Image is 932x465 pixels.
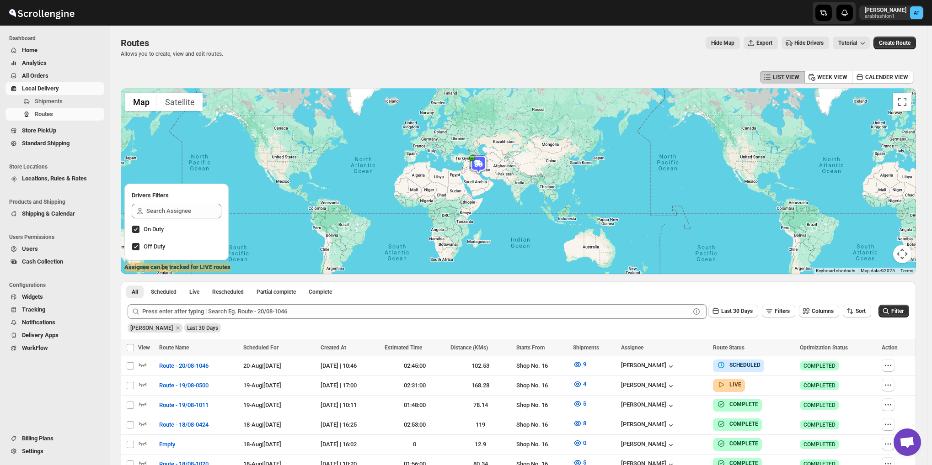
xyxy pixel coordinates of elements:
[9,281,105,289] span: Configurations
[568,436,592,450] button: 0
[893,93,911,111] button: Toggle fullscreen view
[385,401,445,410] div: 01:48:00
[516,401,568,410] div: Shop No. 16
[717,400,758,409] button: COMPLETE
[861,268,895,273] span: Map data ©2025
[243,421,281,428] span: 18-Aug | [DATE]
[900,268,913,273] a: Terms
[729,401,758,407] b: COMPLETE
[583,400,586,407] span: 5
[142,304,690,319] input: Press enter after typing | Search Eg. Route - 20/08-1046
[852,71,914,84] button: CALENDER VIEW
[621,362,675,371] div: [PERSON_NAME]
[621,401,675,410] button: [PERSON_NAME]
[838,40,857,46] span: Tutorial
[717,360,761,370] button: SCHEDULED
[5,95,104,108] button: Shipments
[583,439,586,446] span: 0
[5,316,104,329] button: Notifications
[22,258,63,265] span: Cash Collection
[583,380,586,387] span: 4
[22,245,38,252] span: Users
[516,440,568,449] div: Shop No. 16
[5,432,104,445] button: Billing Plans
[803,382,836,389] span: COMPLETED
[568,377,592,391] button: 4
[711,39,734,47] span: Hide Map
[773,74,799,81] span: LIST VIEW
[706,37,740,49] button: Map action label
[450,440,511,449] div: 12.9
[873,37,916,49] button: Create Route
[803,362,836,370] span: COMPLETED
[621,344,643,351] span: Assignee
[450,361,511,370] div: 102.53
[729,440,758,447] b: COMPLETE
[126,285,144,298] button: All routes
[893,245,911,263] button: Map camera controls
[309,288,332,296] span: Complete
[803,402,836,409] span: COMPLETED
[22,85,59,92] span: Local Delivery
[9,233,105,241] span: Users Permissions
[803,421,836,428] span: COMPLETED
[159,420,209,429] span: Route - 18/08-0424
[910,6,923,19] span: Aziz Taher
[121,37,149,48] span: Routes
[5,69,104,82] button: All Orders
[516,361,568,370] div: Shop No. 16
[756,39,772,47] span: Export
[22,448,43,454] span: Settings
[568,396,592,411] button: 5
[568,416,592,431] button: 8
[159,440,175,449] span: Empty
[621,421,675,430] button: [PERSON_NAME]
[35,98,63,105] span: Shipments
[865,74,908,81] span: CALENDER VIEW
[321,361,379,370] div: [DATE] | 10:46
[22,127,56,134] span: Store PickUp
[138,344,150,351] span: View
[154,378,214,393] button: Route - 19/08-0500
[22,344,48,351] span: WorkFlow
[22,175,87,182] span: Locations, Rules & Rates
[878,305,909,317] button: Filter
[894,428,921,456] a: Open chat
[154,359,214,373] button: Route - 20/08-1046
[516,381,568,390] div: Shop No. 16
[5,44,104,57] button: Home
[243,402,281,408] span: 19-Aug | [DATE]
[775,308,790,314] span: Filters
[816,268,855,274] button: Keyboard shortcuts
[882,344,898,351] span: Action
[803,441,836,448] span: COMPLETED
[729,421,758,427] b: COMPLETE
[833,37,870,49] button: Tutorial
[583,361,586,368] span: 9
[9,198,105,206] span: Products and Shipping
[713,344,745,351] span: Route Status
[321,401,379,410] div: [DATE] | 10:11
[621,440,675,449] button: [PERSON_NAME]
[243,441,281,448] span: 18-Aug | [DATE]
[385,361,445,370] div: 02:45:00
[159,401,209,410] span: Route - 19/08-1011
[9,35,105,42] span: Dashboard
[22,140,70,147] span: Standard Shipping
[157,93,203,111] button: Show satellite imagery
[22,332,59,338] span: Delivery Apps
[729,362,761,368] b: SCHEDULED
[174,324,182,332] button: Remove Nagendra Reddy
[914,10,920,16] text: AT
[856,308,866,314] span: Sort
[5,303,104,316] button: Tracking
[187,325,218,331] span: Last 30 Days
[516,344,545,351] span: Starts From
[22,47,37,53] span: Home
[5,445,104,458] button: Settings
[243,362,281,369] span: 20-Aug | [DATE]
[321,381,379,390] div: [DATE] | 17:00
[151,288,177,296] span: Scheduled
